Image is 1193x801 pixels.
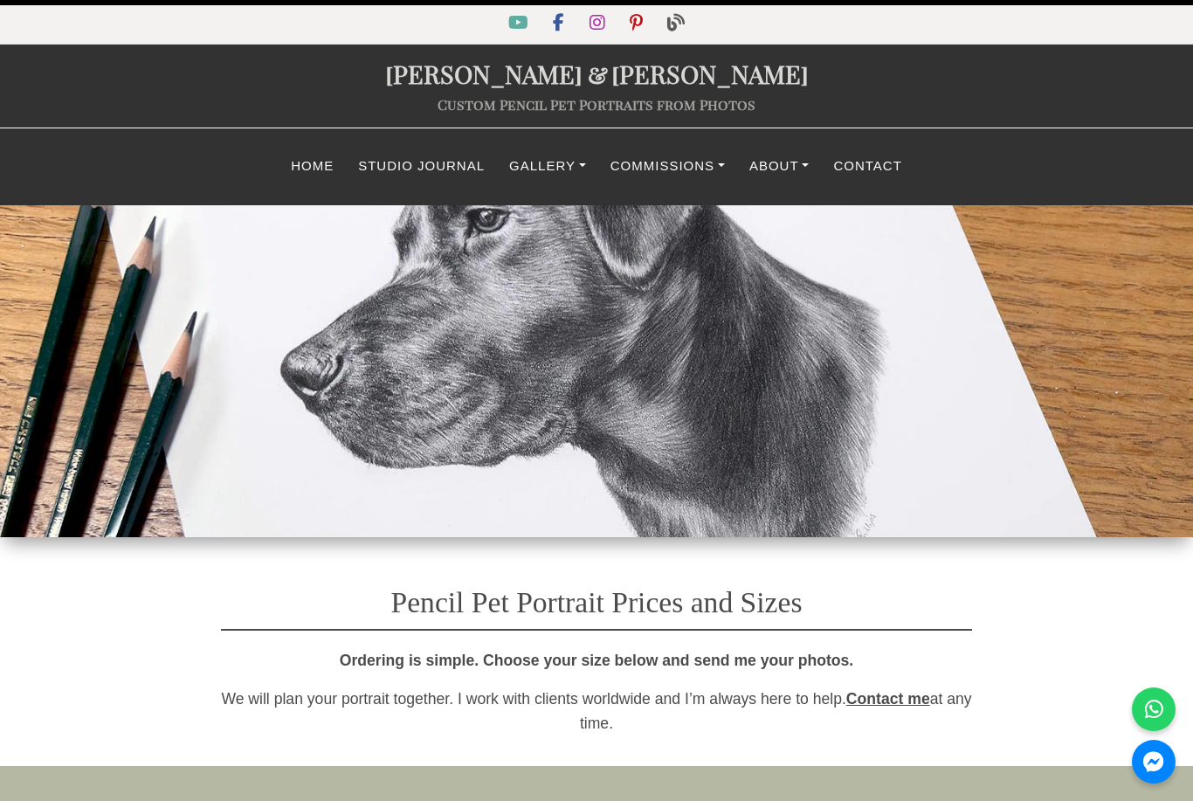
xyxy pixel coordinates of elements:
a: Custom Pencil Pet Portraits from Photos [438,95,755,114]
a: About [737,149,822,183]
a: Studio Journal [346,149,497,183]
a: [PERSON_NAME]&[PERSON_NAME] [385,57,809,90]
p: Ordering is simple. Choose your size below and send me your photos. [221,648,972,673]
a: WhatsApp [1132,687,1176,731]
a: YouTube [498,17,542,31]
a: Gallery [497,149,598,183]
a: Facebook [542,17,578,31]
a: Pinterest [619,17,657,31]
a: Home [279,149,346,183]
a: Commissions [598,149,737,183]
a: Instagram [579,17,619,31]
a: Contact me [846,690,930,708]
span: & [583,57,611,90]
h1: Pencil Pet Portrait Prices and Sizes [221,559,972,631]
p: We will plan your portrait together. I work with clients worldwide and I’m always here to help. a... [221,687,972,735]
a: Blog [657,17,695,31]
a: Messenger [1132,740,1176,784]
a: Contact [821,149,914,183]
